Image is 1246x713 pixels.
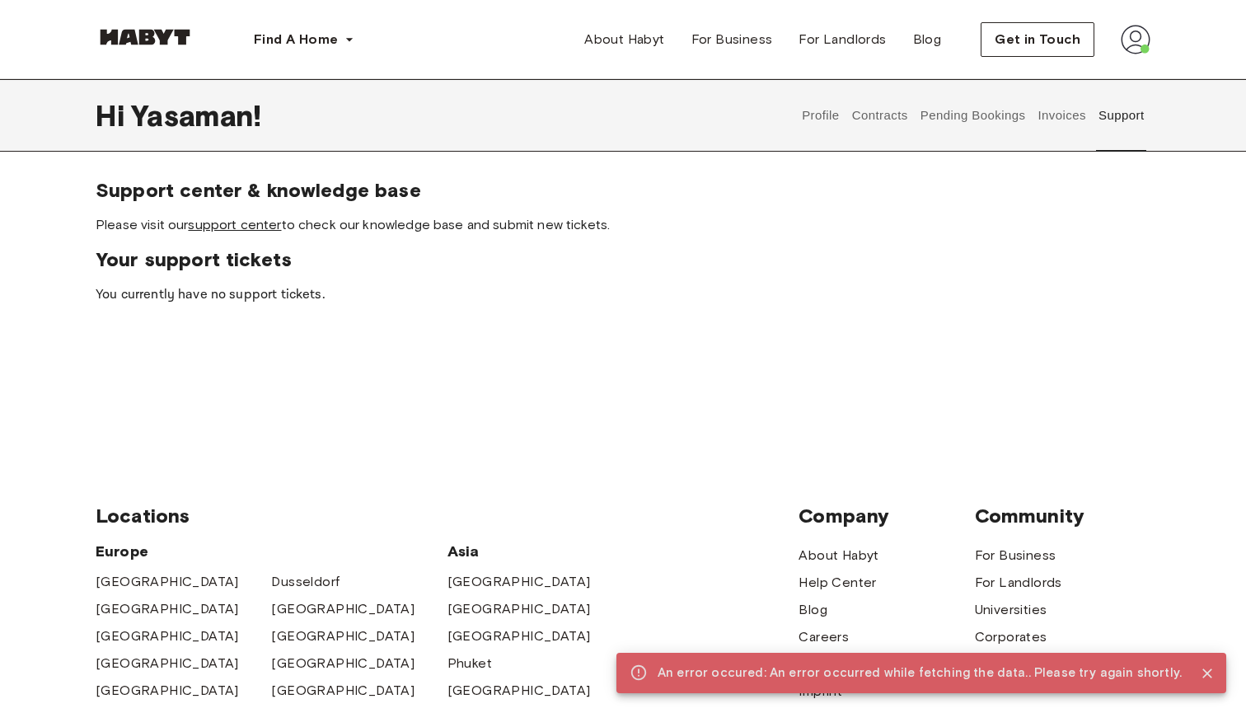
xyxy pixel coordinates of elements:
[981,22,1094,57] button: Get in Touch
[850,79,910,152] button: Contracts
[447,599,591,619] a: [GEOGRAPHIC_DATA]
[447,654,492,673] a: Phuket
[96,29,194,45] img: Habyt
[96,216,1150,234] span: Please visit our to check our knowledge base and submit new tickets.
[913,30,942,49] span: Blog
[678,23,786,56] a: For Business
[975,573,1062,593] a: For Landlords
[975,504,1150,528] span: Community
[96,247,1150,272] span: Your support tickets
[799,573,876,593] a: Help Center
[900,23,955,56] a: Blog
[96,542,447,561] span: Europe
[271,654,415,673] a: [GEOGRAPHIC_DATA]
[447,681,591,701] a: [GEOGRAPHIC_DATA]
[96,654,239,673] a: [GEOGRAPHIC_DATA]
[96,626,239,646] a: [GEOGRAPHIC_DATA]
[271,626,415,646] a: [GEOGRAPHIC_DATA]
[447,542,623,561] span: Asia
[1195,661,1220,686] button: Close
[571,23,677,56] a: About Habyt
[975,600,1047,620] a: Universities
[796,79,1150,152] div: user profile tabs
[96,599,239,619] a: [GEOGRAPHIC_DATA]
[1121,25,1150,54] img: avatar
[447,572,591,592] a: [GEOGRAPHIC_DATA]
[96,98,131,133] span: Hi
[975,546,1056,565] a: For Business
[96,681,239,701] a: [GEOGRAPHIC_DATA]
[96,285,1150,305] p: You currently have no support tickets.
[658,658,1182,688] div: An error occured: An error occurred while fetching the data.. Please try again shortly.
[785,23,899,56] a: For Landlords
[799,600,827,620] a: Blog
[271,681,415,701] a: [GEOGRAPHIC_DATA]
[691,30,773,49] span: For Business
[975,627,1047,647] a: Corporates
[1096,79,1146,152] button: Support
[96,178,1150,203] span: Support center & knowledge base
[800,79,842,152] button: Profile
[995,30,1080,49] span: Get in Touch
[799,504,974,528] span: Company
[447,626,591,646] a: [GEOGRAPHIC_DATA]
[799,30,886,49] span: For Landlords
[188,217,281,232] a: support center
[918,79,1028,152] button: Pending Bookings
[799,627,849,647] a: Careers
[131,98,261,133] span: Yasaman !
[96,504,799,528] span: Locations
[271,599,415,619] a: [GEOGRAPHIC_DATA]
[241,23,368,56] button: Find A Home
[584,30,664,49] span: About Habyt
[254,30,338,49] span: Find A Home
[799,546,878,565] a: About Habyt
[271,572,340,592] a: Dusseldorf
[1036,79,1088,152] button: Invoices
[96,572,239,592] a: [GEOGRAPHIC_DATA]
